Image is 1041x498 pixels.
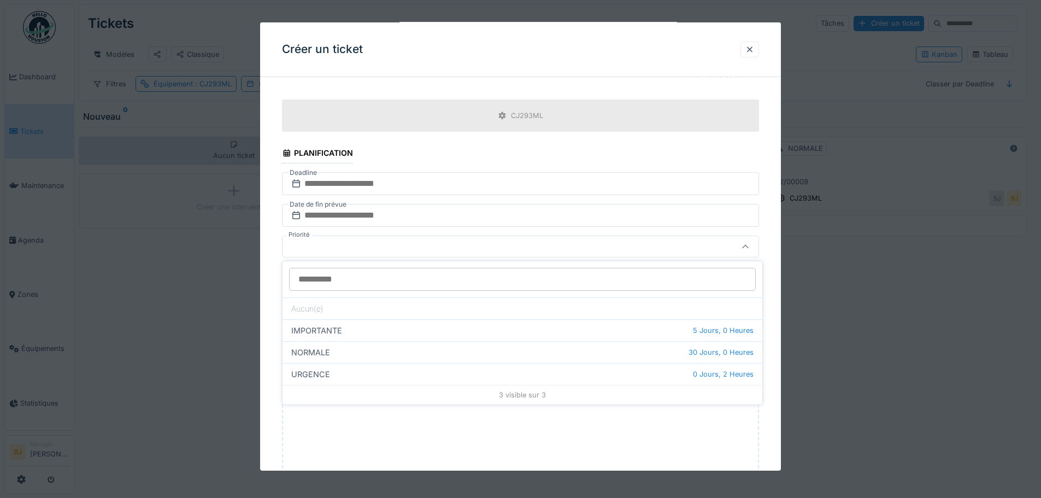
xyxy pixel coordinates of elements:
label: Deadline [289,167,318,179]
div: 3 visible sur 3 [283,385,762,405]
label: Date de fin prévue [289,198,348,210]
div: NORMALE [283,341,762,363]
span: 0 Jours, 2 Heures [693,369,754,379]
div: IMPORTANTE [283,319,762,341]
span: 30 Jours, 0 Heures [689,347,754,358]
span: 5 Jours, 0 Heures [693,325,754,336]
div: URGENCE [283,363,762,385]
div: Planification [282,145,353,163]
div: CJ293ML [511,110,543,121]
h3: Créer un ticket [282,43,363,56]
div: Aucun(e) [283,297,762,319]
label: Priorité [286,230,312,239]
